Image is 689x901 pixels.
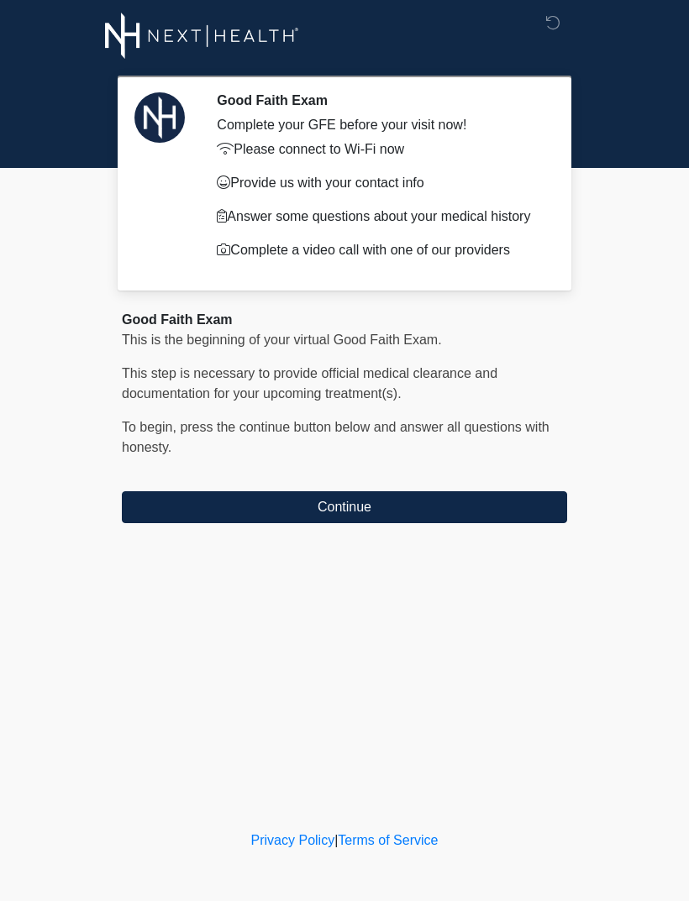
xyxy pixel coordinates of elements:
[334,833,338,847] a: |
[217,115,542,135] div: Complete your GFE before your visit now!
[105,13,299,59] img: Next-Health Logo
[251,833,335,847] a: Privacy Policy
[134,92,185,143] img: Agent Avatar
[338,833,438,847] a: Terms of Service
[122,420,550,454] span: To begin, ﻿﻿﻿﻿﻿﻿press the continue button below and answer all questions with honesty.
[122,366,497,401] span: This step is necessary to provide official medical clearance and documentation for your upcoming ...
[217,139,542,160] p: Please connect to Wi-Fi now
[122,310,567,330] div: Good Faith Exam
[217,173,542,193] p: Provide us with your contact info
[217,92,542,108] h2: Good Faith Exam
[217,207,542,227] p: Answer some questions about your medical history
[122,333,442,347] span: This is the beginning of your virtual Good Faith Exam.
[122,491,567,523] button: Continue
[217,240,542,260] p: Complete a video call with one of our providers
